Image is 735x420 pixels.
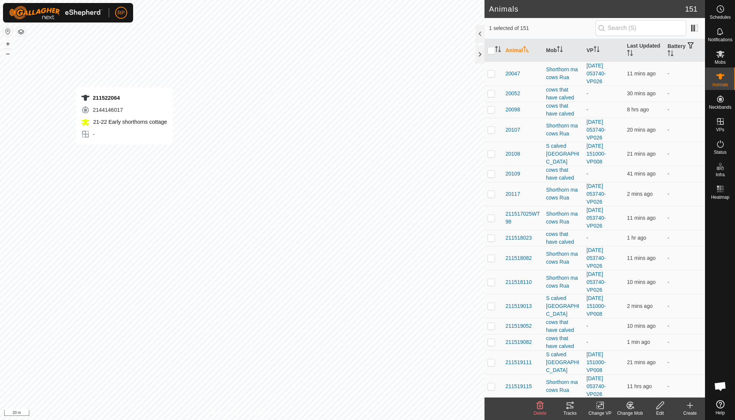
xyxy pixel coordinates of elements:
[489,24,595,32] span: 1 selected of 151
[586,271,606,293] a: [DATE] 053740-VP026
[505,302,532,310] span: 211519013
[546,274,580,290] div: Shorthorn ma cows Rua
[664,102,705,118] td: -
[709,105,731,109] span: Neckbands
[627,255,655,261] span: 14 Sep 2025 at 5:44 PM
[546,318,580,334] div: cows that have calved
[709,15,730,19] span: Schedules
[505,106,520,114] span: 20098
[715,172,724,177] span: Infra
[627,323,655,329] span: 14 Sep 2025 at 5:45 PM
[534,411,547,416] span: Delete
[586,106,588,112] app-display-virtual-paddock-transition: -
[627,171,655,177] span: 14 Sep 2025 at 5:14 PM
[664,374,705,398] td: -
[716,127,724,132] span: VPs
[709,375,732,397] div: Open chat
[586,143,606,165] a: [DATE] 151000-VP008
[586,247,606,269] a: [DATE] 053740-VP026
[546,122,580,138] div: Shorthorn ma cows Rua
[585,410,615,417] div: Change VP
[627,215,655,221] span: 14 Sep 2025 at 5:44 PM
[505,210,540,226] span: 211517025WT98
[664,334,705,350] td: -
[627,339,650,345] span: 14 Sep 2025 at 5:54 PM
[627,303,652,309] span: 14 Sep 2025 at 5:53 PM
[627,359,655,365] span: 14 Sep 2025 at 5:34 PM
[3,27,12,36] button: Reset Map
[586,375,606,397] a: [DATE] 053740-VP026
[117,9,124,17] span: RP
[505,234,532,242] span: 211518023
[624,39,664,62] th: Last Updated
[213,410,241,417] a: Privacy Policy
[546,166,580,182] div: cows that have calved
[583,39,624,62] th: VP
[546,186,580,202] div: Shorthorn ma cows Rua
[3,49,12,58] button: –
[586,63,606,84] a: [DATE] 053740-VP026
[627,235,646,241] span: 14 Sep 2025 at 4:45 PM
[667,51,673,57] p-sorticon: Activate to sort
[586,295,606,317] a: [DATE] 151000-VP008
[505,254,532,262] span: 211518082
[664,294,705,318] td: -
[645,410,675,417] div: Edit
[586,119,606,141] a: [DATE] 053740-VP026
[546,66,580,81] div: Shorthorn ma cows Rua
[715,60,726,64] span: Mobs
[546,351,580,374] div: S calved [GEOGRAPHIC_DATA]
[546,142,580,166] div: S calved [GEOGRAPHIC_DATA]
[627,70,655,76] span: 14 Sep 2025 at 5:44 PM
[505,358,532,366] span: 211519111
[627,279,655,285] span: 14 Sep 2025 at 5:45 PM
[586,235,588,241] app-display-virtual-paddock-transition: -
[664,118,705,142] td: -
[546,210,580,226] div: Shorthorn ma cows Rua
[523,47,529,53] p-sorticon: Activate to sort
[586,207,606,229] a: [DATE] 053740-VP026
[555,410,585,417] div: Tracks
[546,294,580,318] div: S calved [GEOGRAPHIC_DATA]
[16,27,25,36] button: Map Layers
[664,182,705,206] td: -
[505,90,520,97] span: 20052
[91,119,167,125] span: 21-22 Early shorthorns cottage
[595,20,686,36] input: Search (S)
[505,278,532,286] span: 211518110
[557,47,563,53] p-sorticon: Activate to sort
[664,166,705,182] td: -
[627,106,649,112] span: 14 Sep 2025 at 9:23 AM
[586,339,588,345] app-display-virtual-paddock-transition: -
[627,383,652,389] span: 14 Sep 2025 at 6:45 AM
[715,411,725,415] span: Help
[627,51,633,57] p-sorticon: Activate to sort
[664,39,705,62] th: Battery
[81,105,167,114] div: 2144146017
[505,150,520,158] span: 20108
[495,47,501,53] p-sorticon: Activate to sort
[546,230,580,246] div: cows that have calved
[615,410,645,417] div: Change Mob
[627,127,655,133] span: 14 Sep 2025 at 5:34 PM
[586,90,588,96] app-display-virtual-paddock-transition: -
[664,206,705,230] td: -
[546,250,580,266] div: Shorthorn ma cows Rua
[81,130,167,139] div: -
[505,382,532,390] span: 211519115
[505,170,520,178] span: 20109
[9,6,103,19] img: Gallagher Logo
[664,270,705,294] td: -
[546,86,580,102] div: cows that have calved
[664,142,705,166] td: -
[81,93,167,102] div: 211522064
[664,230,705,246] td: -
[505,190,520,198] span: 20117
[586,323,588,329] app-display-virtual-paddock-transition: -
[586,171,588,177] app-display-virtual-paddock-transition: -
[685,3,697,15] span: 151
[505,338,532,346] span: 211519082
[543,39,583,62] th: Mob
[250,410,272,417] a: Contact Us
[627,191,652,197] span: 14 Sep 2025 at 5:53 PM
